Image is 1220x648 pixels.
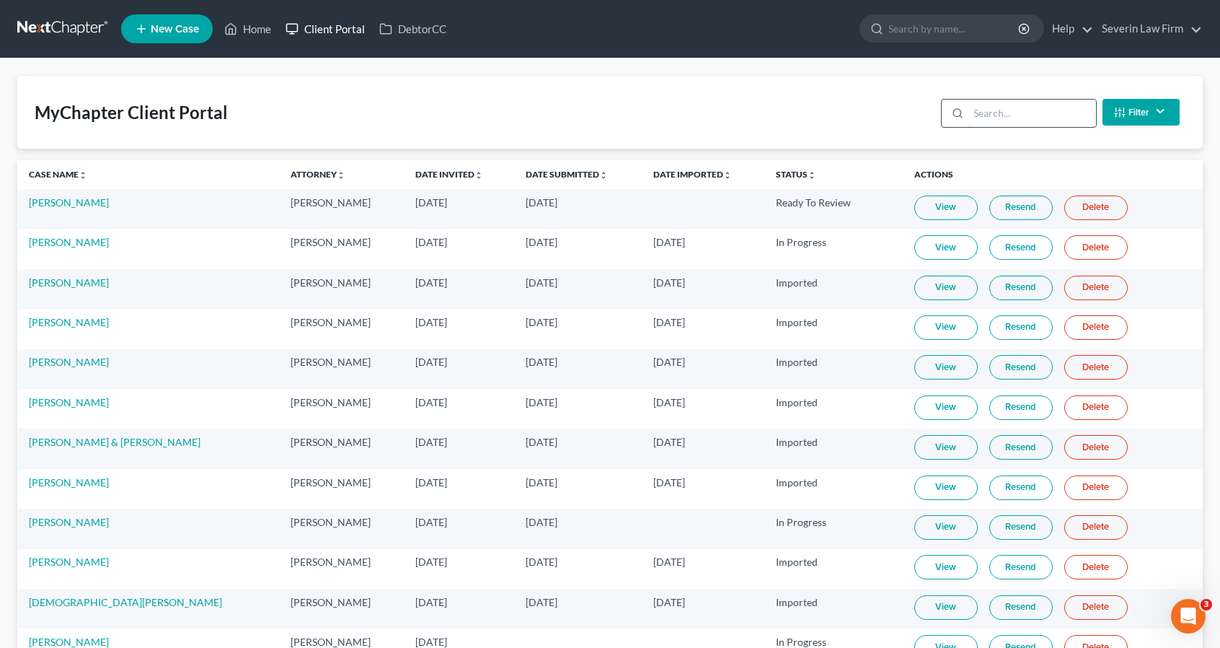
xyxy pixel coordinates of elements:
[653,556,685,568] span: [DATE]
[526,169,608,180] a: Date Submittedunfold_more
[29,316,109,328] a: [PERSON_NAME]
[415,196,447,209] span: [DATE]
[764,429,902,468] td: Imported
[526,596,557,608] span: [DATE]
[989,235,1053,260] a: Resend
[415,276,447,289] span: [DATE]
[526,356,557,368] span: [DATE]
[914,476,978,500] a: View
[279,389,404,429] td: [PERSON_NAME]
[1064,395,1128,420] a: Delete
[1064,435,1128,460] a: Delete
[914,515,978,540] a: View
[1201,599,1212,610] span: 3
[989,395,1053,420] a: Resend
[1064,235,1128,260] a: Delete
[1064,476,1128,500] a: Delete
[764,229,902,268] td: In Progress
[291,169,345,180] a: Attorneyunfold_more
[764,349,902,389] td: Imported
[29,636,109,648] a: [PERSON_NAME]
[29,169,87,180] a: Case Nameunfold_more
[279,189,404,229] td: [PERSON_NAME]
[989,595,1053,620] a: Resend
[29,516,109,528] a: [PERSON_NAME]
[914,595,978,620] a: View
[35,101,228,124] div: MyChapter Client Portal
[29,556,109,568] a: [PERSON_NAME]
[279,429,404,468] td: [PERSON_NAME]
[989,355,1053,380] a: Resend
[989,476,1053,500] a: Resend
[474,171,483,180] i: unfold_more
[989,515,1053,540] a: Resend
[151,24,199,35] span: New Case
[764,389,902,429] td: Imported
[415,556,447,568] span: [DATE]
[723,171,732,180] i: unfold_more
[279,469,404,509] td: [PERSON_NAME]
[653,396,685,408] span: [DATE]
[914,196,978,220] a: View
[653,476,685,489] span: [DATE]
[764,309,902,349] td: Imported
[653,356,685,368] span: [DATE]
[1064,355,1128,380] a: Delete
[415,396,447,408] span: [DATE]
[764,509,902,548] td: In Progress
[1064,196,1128,220] a: Delete
[1064,555,1128,579] a: Delete
[968,100,1096,127] input: Search...
[29,356,109,368] a: [PERSON_NAME]
[1102,99,1180,126] button: Filter
[653,276,685,289] span: [DATE]
[1064,515,1128,540] a: Delete
[415,636,447,648] span: [DATE]
[764,549,902,589] td: Imported
[914,235,978,260] a: View
[415,236,447,248] span: [DATE]
[914,355,978,380] a: View
[415,316,447,328] span: [DATE]
[989,276,1053,300] a: Resend
[279,549,404,589] td: [PERSON_NAME]
[279,229,404,268] td: [PERSON_NAME]
[808,171,816,180] i: unfold_more
[29,396,109,408] a: [PERSON_NAME]
[278,16,372,42] a: Client Portal
[653,236,685,248] span: [DATE]
[526,436,557,448] span: [DATE]
[1064,276,1128,300] a: Delete
[415,356,447,368] span: [DATE]
[526,316,557,328] span: [DATE]
[372,16,454,42] a: DebtorCC
[526,396,557,408] span: [DATE]
[279,309,404,349] td: [PERSON_NAME]
[415,596,447,608] span: [DATE]
[29,476,109,489] a: [PERSON_NAME]
[903,160,1203,189] th: Actions
[914,555,978,579] a: View
[526,516,557,528] span: [DATE]
[29,236,109,248] a: [PERSON_NAME]
[989,555,1053,579] a: Resend
[653,436,685,448] span: [DATE]
[764,189,902,229] td: Ready To Review
[279,509,404,548] td: [PERSON_NAME]
[888,15,1020,42] input: Search by name...
[29,196,109,209] a: [PERSON_NAME]
[1064,315,1128,340] a: Delete
[29,276,109,289] a: [PERSON_NAME]
[1064,595,1128,620] a: Delete
[526,276,557,289] span: [DATE]
[217,16,278,42] a: Home
[764,269,902,309] td: Imported
[599,171,608,180] i: unfold_more
[989,196,1053,220] a: Resend
[914,315,978,340] a: View
[279,589,404,629] td: [PERSON_NAME]
[989,435,1053,460] a: Resend
[415,169,483,180] a: Date Invitedunfold_more
[1095,16,1202,42] a: Severin Law Firm
[1045,16,1093,42] a: Help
